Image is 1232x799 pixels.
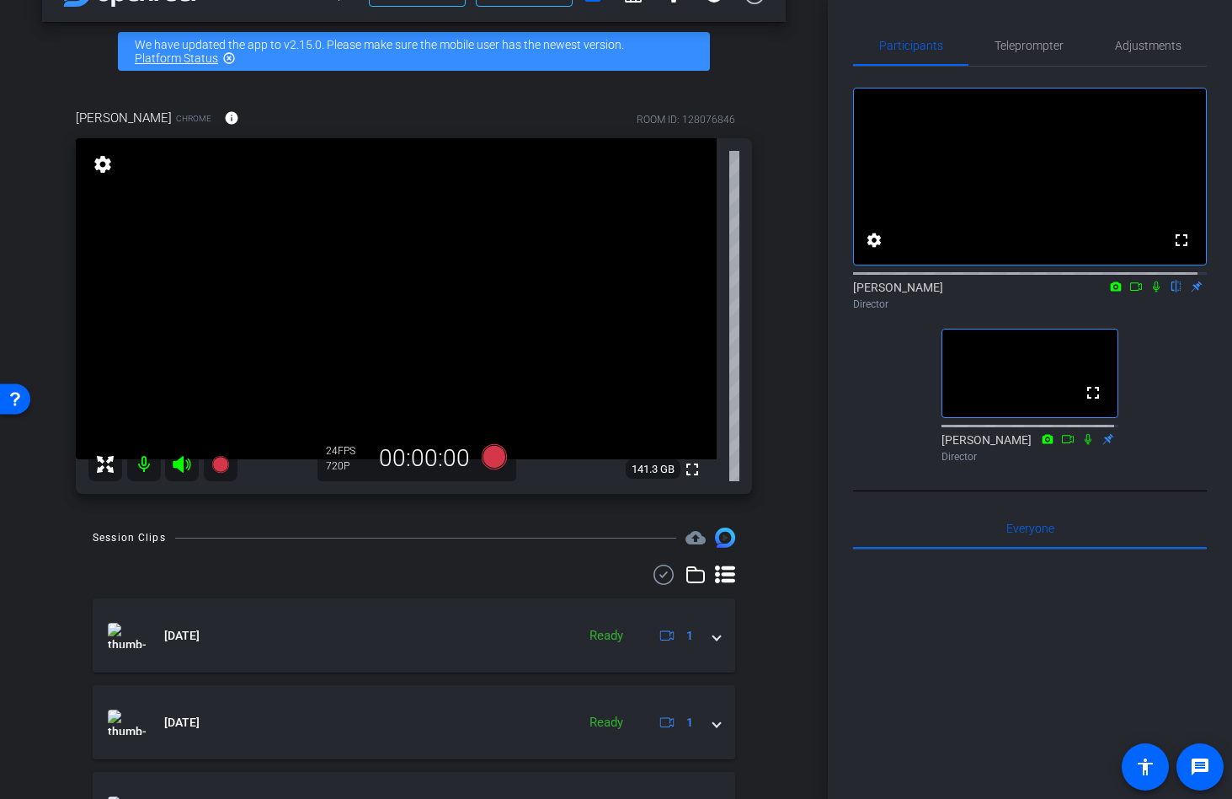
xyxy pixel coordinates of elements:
span: Chrome [176,112,211,125]
mat-icon: settings [864,230,884,250]
mat-icon: message [1190,757,1210,777]
div: Ready [581,713,632,732]
div: 00:00:00 [368,444,481,473]
span: Adjustments [1115,40,1181,51]
mat-icon: fullscreen [1171,230,1192,250]
span: [PERSON_NAME] [76,109,172,127]
a: Platform Status [135,51,218,65]
div: 24 [326,444,368,458]
span: Destinations for your clips [685,528,706,548]
span: [DATE] [164,714,200,732]
mat-expansion-panel-header: thumb-nail[DATE]Ready1 [93,598,735,673]
mat-icon: cloud_upload [685,528,706,548]
div: Director [853,297,1207,312]
div: Session Clips [93,529,166,546]
span: Everyone [1006,523,1054,534]
div: [PERSON_NAME] [853,279,1207,312]
span: Teleprompter [995,40,1064,51]
img: thumb-nail [108,623,146,648]
div: [PERSON_NAME] [941,432,1118,464]
img: thumb-nail [108,710,146,735]
mat-icon: accessibility [1135,757,1155,777]
span: FPS [338,445,355,457]
div: Ready [581,626,632,646]
img: Session clips [715,528,735,548]
div: We have updated the app to v2.15.0. Please make sure the mobile user has the newest version. [118,32,710,71]
div: ROOM ID: 128076846 [637,112,735,127]
span: Participants [879,40,943,51]
mat-icon: settings [91,154,115,174]
mat-expansion-panel-header: thumb-nail[DATE]Ready1 [93,685,735,759]
span: 1 [686,714,693,732]
mat-icon: flip [1166,278,1187,293]
span: [DATE] [164,627,200,645]
mat-icon: fullscreen [1083,383,1103,403]
mat-icon: highlight_off [222,51,236,65]
mat-icon: fullscreen [682,459,702,480]
span: 141.3 GB [626,459,680,480]
div: 720P [326,459,368,473]
span: 1 [686,627,693,645]
div: Director [941,449,1118,464]
mat-icon: info [224,110,239,126]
